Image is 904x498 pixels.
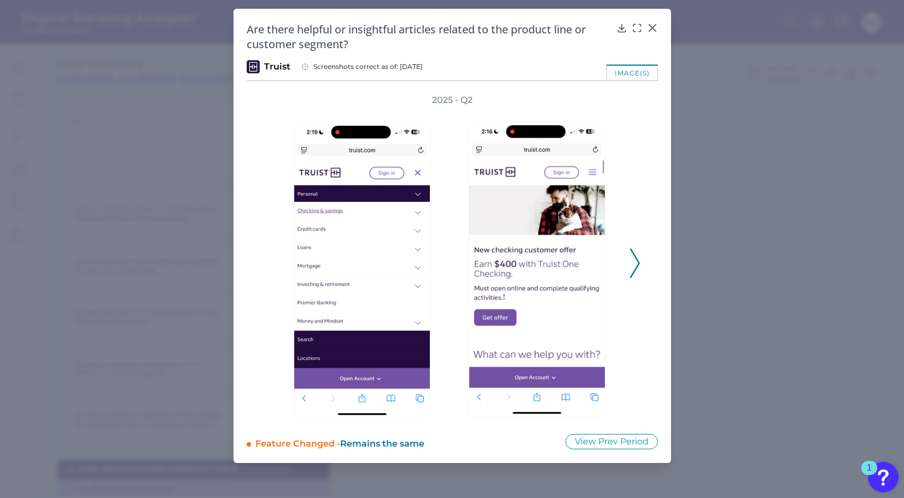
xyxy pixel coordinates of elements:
span: Remains the same [340,438,424,449]
span: Screenshots correct as of: [DATE] [313,62,423,71]
button: View Prev Period [565,434,658,449]
div: image(s) [606,65,658,80]
h3: 2025 - Q2 [432,94,473,106]
h2: Are there helpful or insightful articles related to the product line or customer segment? [247,22,612,51]
img: 3328-Truist-Mobile-Onboarding-RC-Q2-2025a.png [469,121,605,417]
img: 3316-Truist-Mobile-Onboarding-RC-Q2-2025a.png [294,121,430,418]
div: 1 [867,468,872,482]
button: Open Resource Center, 1 new notification [868,462,899,493]
div: Feature Changed - [255,433,551,450]
span: Truist [264,61,290,73]
img: Truist [247,60,260,73]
